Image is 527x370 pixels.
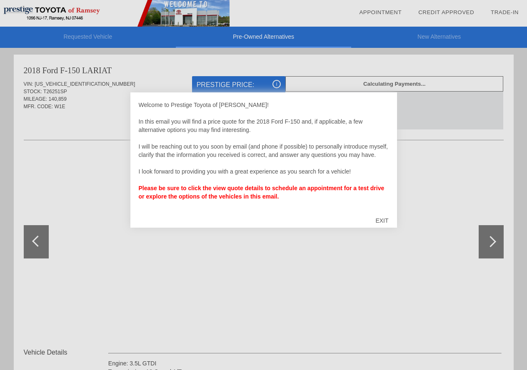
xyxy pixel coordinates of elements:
[139,101,389,209] div: Welcome to Prestige Toyota of [PERSON_NAME]! In this email you will find a price quote for the 20...
[367,208,397,233] div: EXIT
[418,9,474,15] a: Credit Approved
[139,185,385,200] b: Please be sure to click the view quote details to schedule an appointment for a test drive or exp...
[359,9,402,15] a: Appointment
[491,9,519,15] a: Trade-In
